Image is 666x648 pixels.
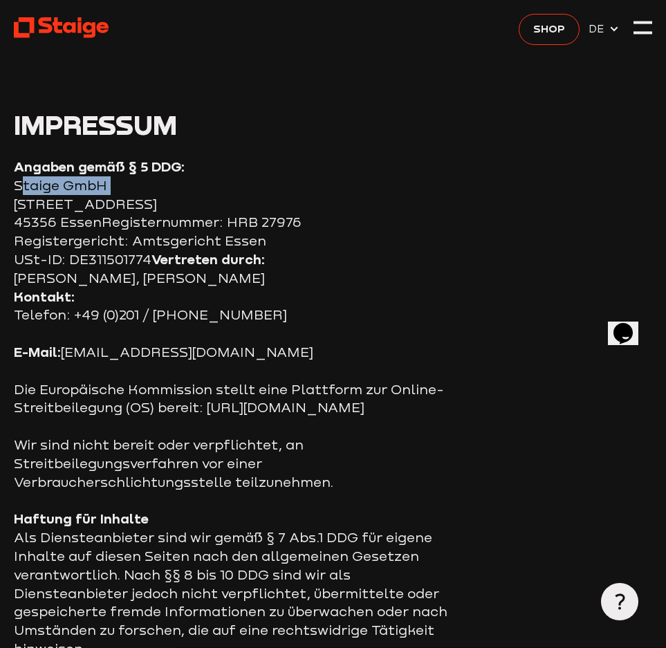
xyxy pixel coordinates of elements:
strong: Vertreten durch: [151,251,265,267]
p: Wir sind nicht bereit oder verpflichtet, an Streitbeilegungsverfahren vor einer Verbraucherschlic... [14,436,463,491]
strong: E-Mail: [14,344,61,360]
p: [EMAIL_ADDRESS][DOMAIN_NAME] [14,343,463,362]
p: Telefon: +49 (0)201 / [PHONE_NUMBER] [14,288,463,325]
span: Shop [533,21,565,37]
iframe: chat widget [608,304,652,345]
strong: Kontakt: [14,288,75,304]
span: DE [589,21,609,37]
strong: Angaben gemäß § 5 DDG: [14,158,185,174]
p: Die Europäische Kommission stellt eine Plattform zur Online-Streitbeilegung (OS) bereit: [URL][DO... [14,380,463,418]
span: Impressum [14,109,177,141]
strong: Haftung für Inhalte [14,510,149,526]
a: Shop [519,14,580,46]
